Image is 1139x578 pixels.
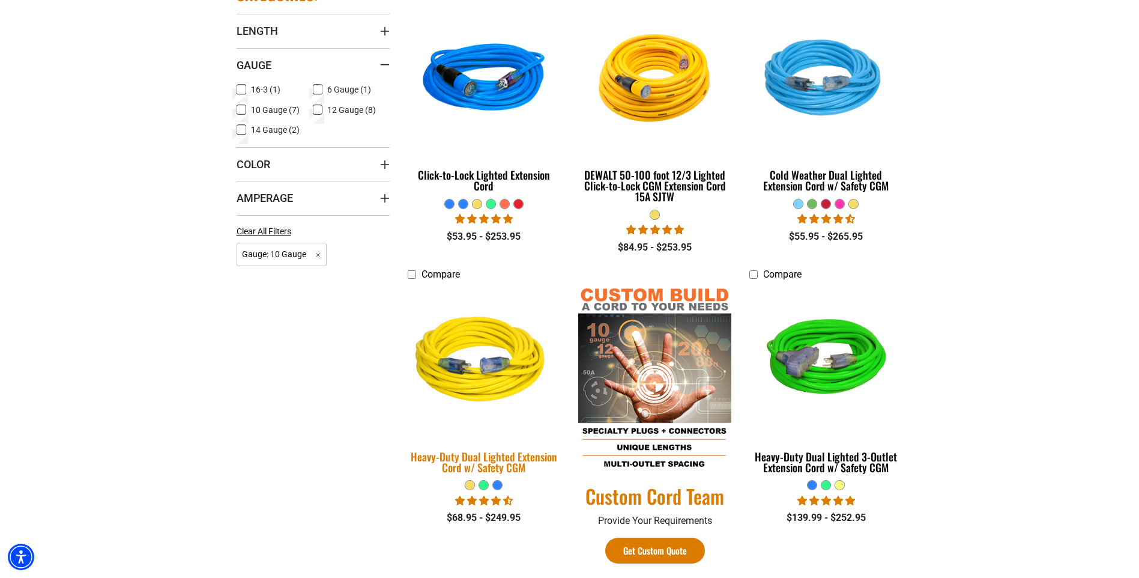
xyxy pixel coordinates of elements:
[626,224,684,236] span: 4.84 stars
[237,227,291,236] span: Clear All Filters
[237,191,293,205] span: Amperage
[237,147,390,181] summary: Color
[237,58,271,72] span: Gauge
[408,5,561,198] a: blue Click-to-Lock Lighted Extension Cord
[237,243,327,266] span: Gauge: 10 Gauge
[605,538,705,564] a: Get Custom Quote
[455,495,513,507] span: 4.64 stars
[751,11,902,149] img: Light Blue
[749,5,902,198] a: Light Blue Cold Weather Dual Lighted Extension Cord w/ Safety CGM
[408,11,560,149] img: blue
[797,495,855,507] span: 4.92 stars
[237,14,390,47] summary: Length
[408,511,561,525] div: $68.95 - $249.95
[749,169,902,191] div: Cold Weather Dual Lighted Extension Cord w/ Safety CGM
[749,511,902,525] div: $139.99 - $252.95
[749,451,902,473] div: Heavy-Duty Dual Lighted 3-Outlet Extension Cord w/ Safety CGM
[237,48,390,82] summary: Gauge
[408,230,561,244] div: $53.95 - $253.95
[251,85,280,94] span: 16-3 (1)
[237,181,390,214] summary: Amperage
[579,11,731,149] img: A coiled yellow extension cord with a plug and connector at each end, designed for outdoor use.
[763,269,802,280] span: Compare
[578,169,731,202] div: DEWALT 50-100 foot 12/3 Lighted Click-to-Lock CGM Extension Cord 15A SJTW
[455,213,513,225] span: 4.87 stars
[237,225,296,238] a: Clear All Filters
[421,269,460,280] span: Compare
[578,484,731,509] a: Custom Cord Team
[751,292,902,430] img: neon green
[251,126,300,134] span: 14 Gauge (2)
[749,230,902,244] div: $55.95 - $265.95
[237,248,327,260] a: Gauge: 10 Gauge
[237,157,270,171] span: Color
[400,285,568,439] img: yellow
[237,24,278,38] span: Length
[408,169,561,191] div: Click-to-Lock Lighted Extension Cord
[408,451,561,473] div: Heavy-Duty Dual Lighted Extension Cord w/ Safety CGM
[8,544,34,570] div: Accessibility Menu
[408,287,561,480] a: yellow Heavy-Duty Dual Lighted Extension Cord w/ Safety CGM
[327,106,376,114] span: 12 Gauge (8)
[749,287,902,480] a: neon green Heavy-Duty Dual Lighted 3-Outlet Extension Cord w/ Safety CGM
[578,240,731,255] div: $84.95 - $253.95
[578,5,731,209] a: A coiled yellow extension cord with a plug and connector at each end, designed for outdoor use. D...
[578,287,731,472] img: Custom Cord Team
[797,213,855,225] span: 4.62 stars
[578,514,731,528] p: Provide Your Requirements
[251,106,300,114] span: 10 Gauge (7)
[327,85,371,94] span: 6 Gauge (1)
